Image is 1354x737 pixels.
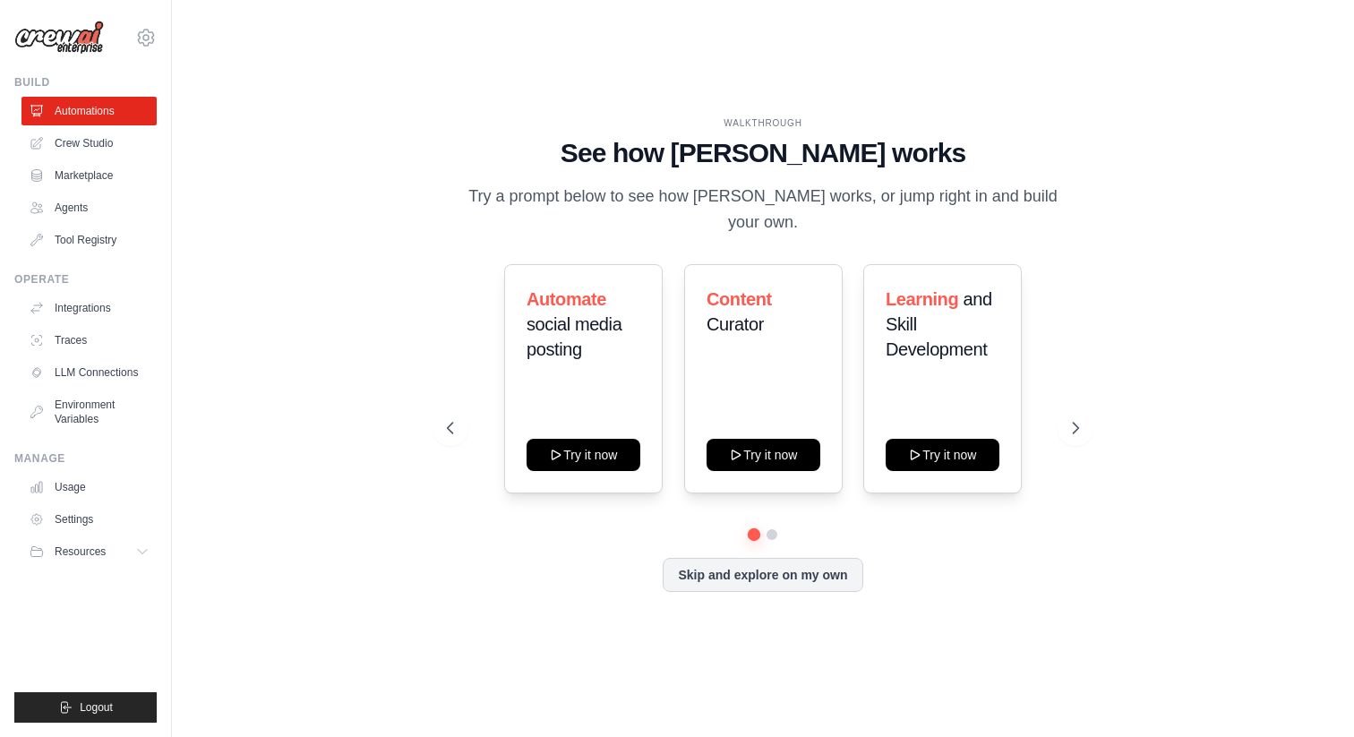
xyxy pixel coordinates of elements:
button: Try it now [527,439,640,471]
span: Resources [55,544,106,559]
div: Manage [14,451,157,466]
a: Tool Registry [21,226,157,254]
button: Try it now [707,439,820,471]
a: Settings [21,505,157,534]
div: WALKTHROUGH [447,116,1079,130]
span: Curator [707,314,764,334]
span: Content [707,289,772,309]
span: Learning [886,289,958,309]
div: Operate [14,272,157,287]
a: LLM Connections [21,358,157,387]
button: Skip and explore on my own [663,558,862,592]
span: social media posting [527,314,621,359]
a: Agents [21,193,157,222]
img: Logo [14,21,104,55]
a: Marketplace [21,161,157,190]
p: Try a prompt below to see how [PERSON_NAME] works, or jump right in and build your own. [462,184,1064,236]
a: Traces [21,326,157,355]
button: Try it now [886,439,999,471]
button: Logout [14,692,157,723]
h1: See how [PERSON_NAME] works [447,137,1079,169]
span: and Skill Development [886,289,992,359]
div: Build [14,75,157,90]
span: Automate [527,289,606,309]
a: Environment Variables [21,390,157,433]
span: Logout [80,700,113,715]
a: Crew Studio [21,129,157,158]
button: Resources [21,537,157,566]
a: Integrations [21,294,157,322]
a: Automations [21,97,157,125]
a: Usage [21,473,157,501]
